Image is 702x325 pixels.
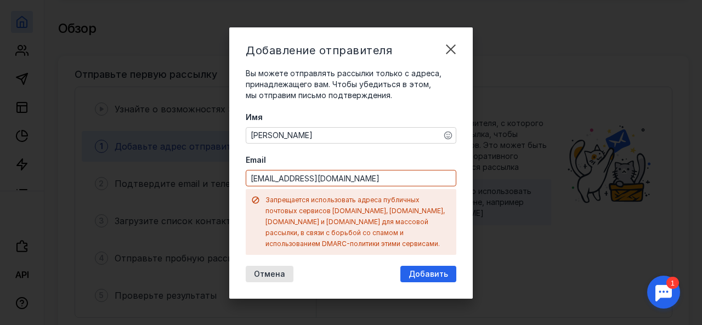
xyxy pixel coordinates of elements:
div: 1 [25,7,37,19]
span: Отмена [254,270,285,279]
button: Добавить [400,266,456,282]
span: Добавление отправителя [246,44,392,57]
textarea: [PERSON_NAME] [246,128,456,143]
span: Email [246,155,266,166]
span: Добавить [409,270,448,279]
span: Вы можете отправлять рассылки только с адреса, принадлежащего вам. Чтобы убедиться в этом, мы отп... [246,69,441,100]
span: Имя [246,112,263,123]
button: Отмена [246,266,293,282]
div: Запрещается использовать адреса публичных почтовых сервисов [DOMAIN_NAME], [DOMAIN_NAME], [DOMAIN... [265,195,451,249]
